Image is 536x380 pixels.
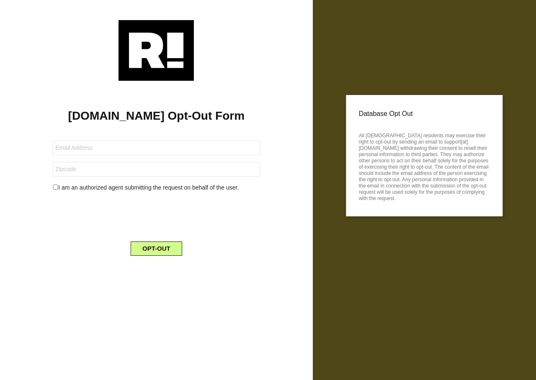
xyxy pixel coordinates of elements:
[93,199,220,231] iframe: reCAPTCHA
[53,162,260,177] input: Zipcode
[53,141,260,155] input: Email Address
[359,108,490,120] p: Database Opt Out
[131,241,182,256] button: OPT-OUT
[13,109,300,123] h1: [DOMAIN_NAME] Opt-Out Form
[46,183,266,192] div: I am an authorized agent submitting the request on behalf of the user.
[359,130,490,202] p: All [DEMOGRAPHIC_DATA] residents may exercise their right to opt-out by sending an email to suppo...
[119,20,194,81] img: Retention.com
